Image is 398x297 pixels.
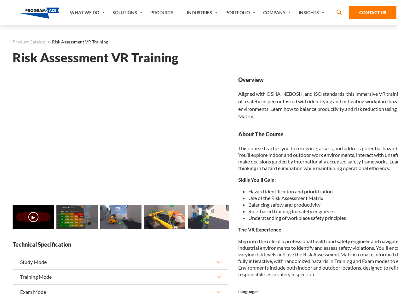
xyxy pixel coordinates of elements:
img: Risk Assessment VR Training - Preview 3 [144,205,185,229]
button: Training Mode [13,270,228,284]
strong: Technical Specification [13,241,228,248]
img: Risk Assessment VR Training - Preview 1 [56,205,98,229]
iframe: Risk Assessment VR Training - Video 0 [13,76,228,197]
a: Contact Us [349,6,396,19]
img: Risk Assessment VR Training - Preview 4 [188,205,229,229]
button: ▶ [28,212,38,222]
strong: Languages: [238,289,260,294]
img: Program-Ace [20,8,60,19]
button: Study Mode [13,255,228,269]
img: Risk Assessment VR Training - Video 0 [13,205,54,229]
img: Risk Assessment VR Training - Preview 2 [100,205,141,229]
li: Risk Assessment VR Training [45,38,108,46]
a: Product Catalog [13,38,45,46]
